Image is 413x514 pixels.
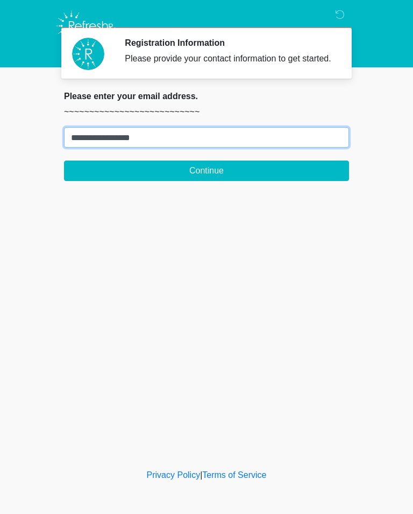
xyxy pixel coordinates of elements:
[64,106,349,119] p: ~~~~~~~~~~~~~~~~~~~~~~~~~~~
[64,91,349,101] h2: Please enter your email address.
[147,470,201,480] a: Privacy Policy
[200,470,202,480] a: |
[72,38,104,70] img: Agent Avatar
[202,470,266,480] a: Terms of Service
[125,52,333,65] div: Please provide your contact information to get started.
[53,8,118,44] img: Refresh RX Logo
[64,161,349,181] button: Continue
